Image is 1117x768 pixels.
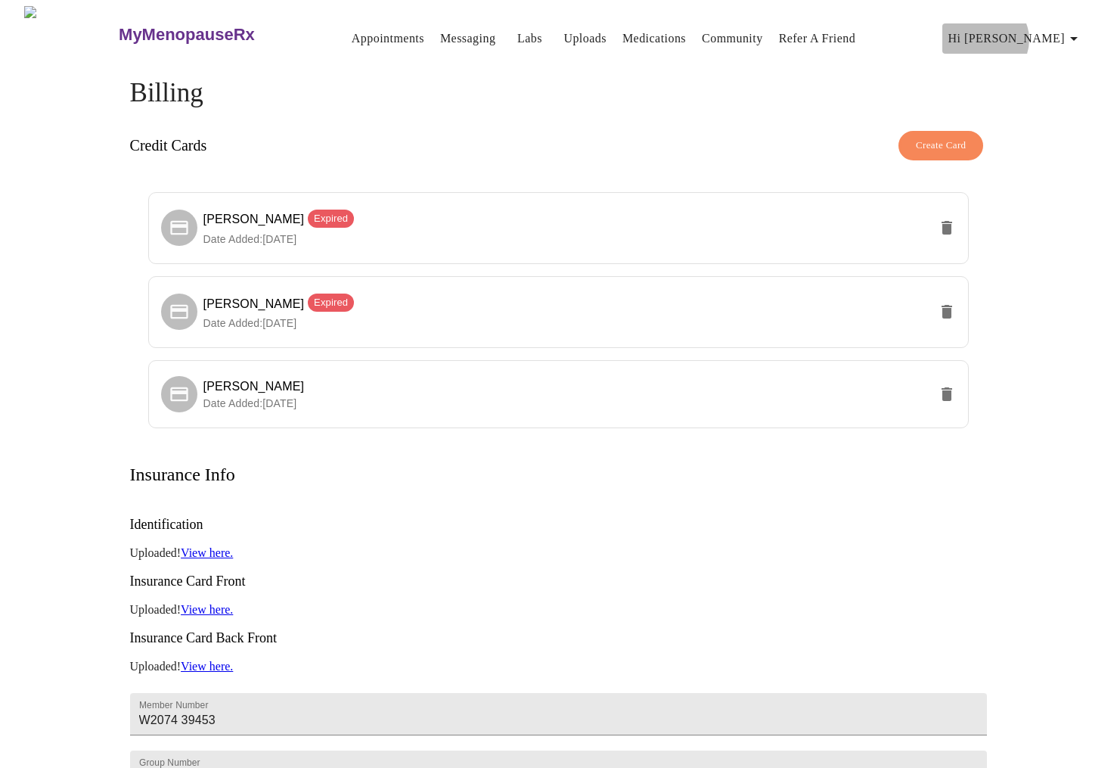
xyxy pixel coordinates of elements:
[308,295,354,310] span: Expired
[616,23,692,54] button: Medications
[898,131,984,160] button: Create Card
[563,28,607,49] a: Uploads
[346,23,430,54] button: Appointments
[622,28,686,49] a: Medications
[942,23,1089,54] button: Hi [PERSON_NAME]
[130,574,988,589] h3: Insurance Card Front
[130,546,988,560] p: Uploaded!
[308,211,354,226] span: Expired
[557,23,613,54] button: Uploads
[203,297,355,310] span: [PERSON_NAME]
[702,28,763,49] a: Community
[130,630,988,646] h3: Insurance Card Back Front
[130,660,988,673] p: Uploaded!
[181,603,233,616] a: View here.
[948,28,1083,49] span: Hi [PERSON_NAME]
[203,233,297,245] span: Date Added: [DATE]
[203,380,305,393] span: [PERSON_NAME]
[203,213,355,225] span: [PERSON_NAME]
[130,78,988,108] h4: Billing
[117,8,315,61] a: MyMenopauseRx
[352,28,424,49] a: Appointments
[929,294,965,330] button: delete
[24,6,117,63] img: MyMenopauseRx Logo
[517,28,542,49] a: Labs
[916,137,967,154] span: Create Card
[203,317,297,329] span: Date Added: [DATE]
[130,465,235,485] h3: Insurance Info
[130,517,988,533] h3: Identification
[130,137,207,154] h3: Credit Cards
[181,660,233,673] a: View here.
[440,28,495,49] a: Messaging
[119,25,255,45] h3: MyMenopauseRx
[203,397,297,409] span: Date Added: [DATE]
[181,546,233,559] a: View here.
[773,23,862,54] button: Refer a Friend
[696,23,769,54] button: Community
[434,23,501,54] button: Messaging
[505,23,554,54] button: Labs
[779,28,856,49] a: Refer a Friend
[929,210,965,246] button: delete
[130,603,988,617] p: Uploaded!
[929,376,965,412] button: delete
